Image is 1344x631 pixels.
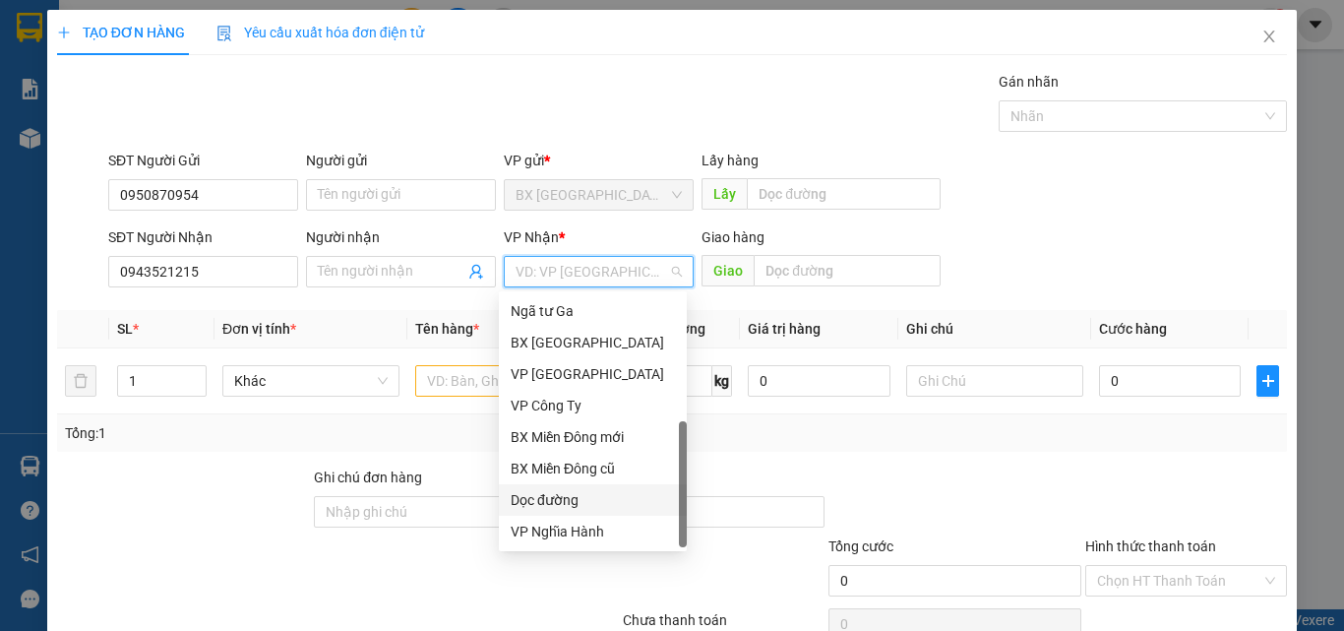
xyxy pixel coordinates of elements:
[1099,321,1167,337] span: Cước hàng
[828,538,893,554] span: Tổng cước
[499,358,687,390] div: VP Hà Nội
[702,229,764,245] span: Giao hàng
[702,178,747,210] span: Lấy
[499,453,687,484] div: BX Miền Đông cũ
[117,321,133,337] span: SL
[504,229,559,245] span: VP Nhận
[511,300,675,322] div: Ngã tư Ga
[511,332,675,353] div: BX [GEOGRAPHIC_DATA]
[306,150,496,171] div: Người gửi
[712,365,732,397] span: kg
[65,422,520,444] div: Tổng: 1
[306,226,496,248] div: Người nhận
[511,521,675,542] div: VP Nghĩa Hành
[216,26,232,41] img: icon
[1256,365,1279,397] button: plus
[1085,538,1216,554] label: Hình thức thanh toán
[702,153,759,168] span: Lấy hàng
[108,226,298,248] div: SĐT Người Nhận
[702,255,754,286] span: Giao
[314,496,567,528] input: Ghi chú đơn hàng
[57,26,71,39] span: plus
[108,150,298,171] div: SĐT Người Gửi
[499,327,687,358] div: BX Quảng Ngãi
[748,321,821,337] span: Giá trị hàng
[1257,373,1278,389] span: plus
[216,25,424,40] span: Yêu cầu xuất hóa đơn điện tử
[511,426,675,448] div: BX Miền Đông mới
[415,365,592,397] input: VD: Bàn, Ghế
[511,363,675,385] div: VP [GEOGRAPHIC_DATA]
[499,516,687,547] div: VP Nghĩa Hành
[999,74,1059,90] label: Gán nhãn
[499,295,687,327] div: Ngã tư Ga
[499,484,687,516] div: Dọc đường
[314,470,422,485] label: Ghi chú đơn hàng
[1261,29,1277,44] span: close
[234,366,388,396] span: Khác
[754,255,941,286] input: Dọc đường
[57,25,185,40] span: TẠO ĐƠN HÀNG
[511,458,675,479] div: BX Miền Đông cũ
[748,365,889,397] input: 0
[906,365,1083,397] input: Ghi Chú
[504,150,694,171] div: VP gửi
[415,321,479,337] span: Tên hàng
[222,321,296,337] span: Đơn vị tính
[468,264,484,280] span: user-add
[516,180,682,210] span: BX Quảng Ngãi
[511,395,675,416] div: VP Công Ty
[499,421,687,453] div: BX Miền Đông mới
[1242,10,1297,65] button: Close
[747,178,941,210] input: Dọc đường
[898,310,1091,348] th: Ghi chú
[511,489,675,511] div: Dọc đường
[65,365,96,397] button: delete
[499,390,687,421] div: VP Công Ty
